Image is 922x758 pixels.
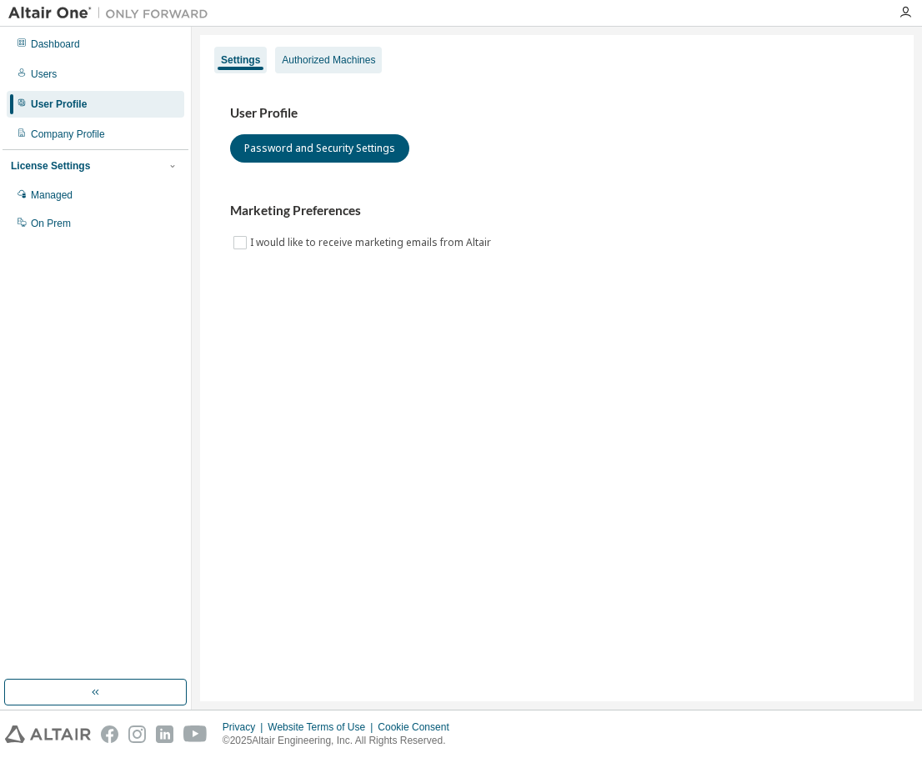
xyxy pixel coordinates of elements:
div: User Profile [31,98,87,111]
div: Website Terms of Use [268,720,378,734]
div: On Prem [31,217,71,230]
div: Privacy [223,720,268,734]
div: Company Profile [31,128,105,141]
img: altair_logo.svg [5,725,91,743]
h3: Marketing Preferences [230,203,884,219]
div: Authorized Machines [282,53,375,67]
div: Users [31,68,57,81]
h3: User Profile [230,105,884,122]
button: Password and Security Settings [230,134,409,163]
img: linkedin.svg [156,725,173,743]
img: facebook.svg [101,725,118,743]
img: Altair One [8,5,217,22]
div: Cookie Consent [378,720,458,734]
div: Settings [221,53,260,67]
p: © 2025 Altair Engineering, Inc. All Rights Reserved. [223,734,459,748]
div: Dashboard [31,38,80,51]
div: License Settings [11,159,90,173]
div: Managed [31,188,73,202]
img: youtube.svg [183,725,208,743]
label: I would like to receive marketing emails from Altair [250,233,494,253]
img: instagram.svg [128,725,146,743]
